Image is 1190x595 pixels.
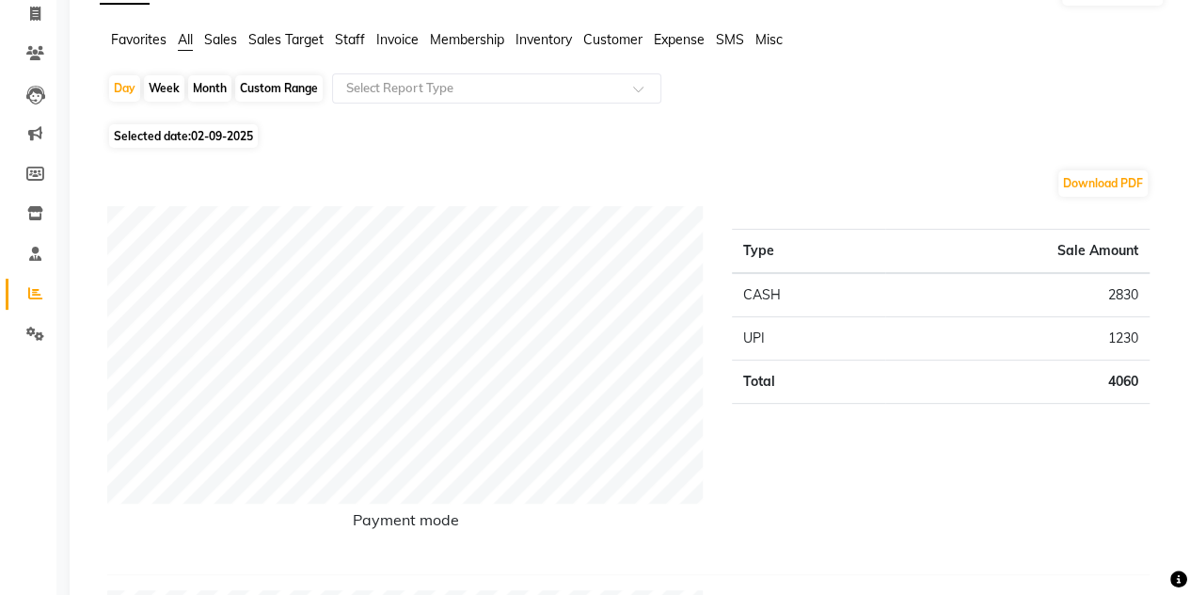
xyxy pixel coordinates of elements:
span: SMS [716,31,744,48]
td: Total [732,361,885,404]
td: 1230 [885,317,1150,361]
td: UPI [732,317,885,361]
span: Inventory [516,31,572,48]
span: Expense [654,31,705,48]
span: Membership [430,31,504,48]
div: Custom Range [235,75,323,102]
td: 2830 [885,273,1150,317]
span: Sales Target [248,31,324,48]
span: Selected date: [109,124,258,148]
div: Day [109,75,140,102]
button: Download PDF [1058,170,1148,197]
th: Sale Amount [885,230,1150,274]
span: Sales [204,31,237,48]
div: Month [188,75,231,102]
span: Favorites [111,31,167,48]
td: 4060 [885,361,1150,404]
span: Staff [335,31,365,48]
span: Customer [583,31,643,48]
td: CASH [732,273,885,317]
h6: Payment mode [107,511,704,537]
span: Misc [755,31,783,48]
span: All [178,31,193,48]
span: 02-09-2025 [191,129,253,143]
div: Week [144,75,184,102]
span: Invoice [376,31,419,48]
th: Type [732,230,885,274]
